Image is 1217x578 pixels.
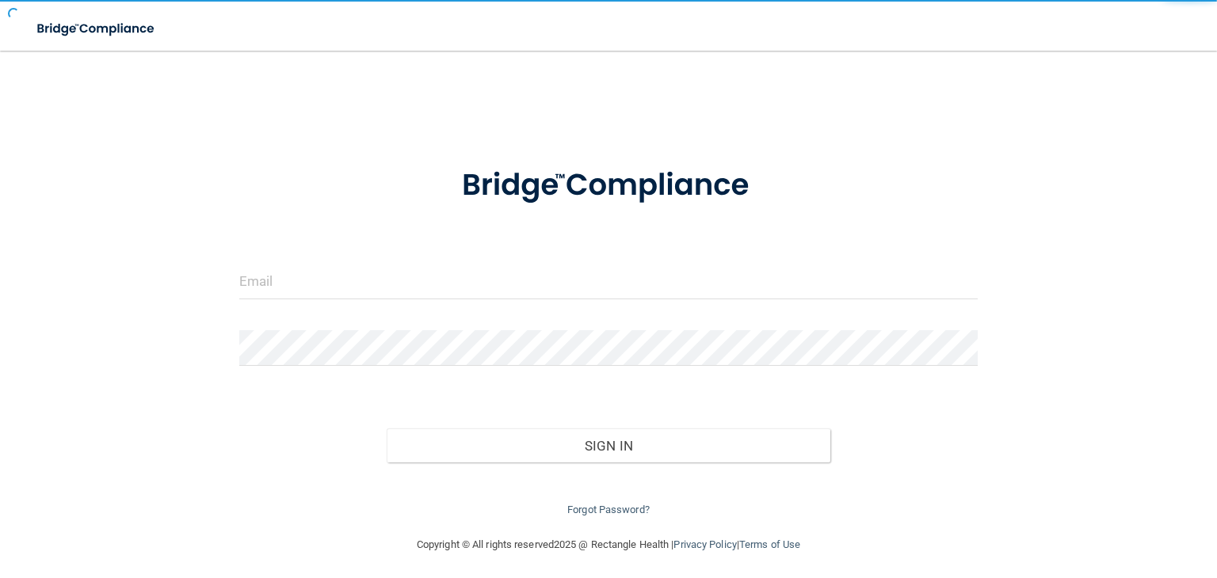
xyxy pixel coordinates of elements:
[239,264,978,299] input: Email
[24,13,170,45] img: bridge_compliance_login_screen.278c3ca4.svg
[319,519,898,570] div: Copyright © All rights reserved 2025 @ Rectangle Health | |
[673,538,736,550] a: Privacy Policy
[567,504,650,515] a: Forgot Password?
[387,428,830,463] button: Sign In
[739,538,800,550] a: Terms of Use
[430,146,788,226] img: bridge_compliance_login_screen.278c3ca4.svg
